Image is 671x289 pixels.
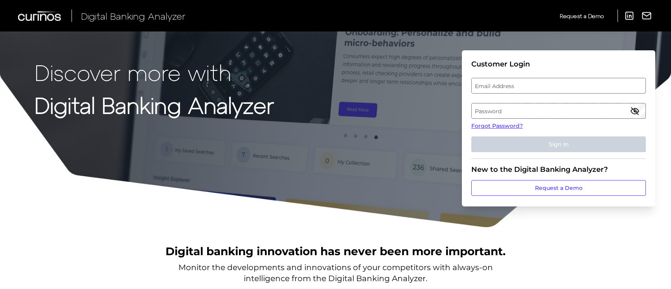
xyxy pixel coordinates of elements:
[178,262,493,284] p: Monitor the developments and innovations of your competitors with always-on intelligence from the...
[471,165,646,174] div: New to the Digital Banking Analyzer?
[165,244,506,259] h2: Digital banking innovation has never been more important.
[471,180,646,196] a: Request a Demo
[18,11,62,21] img: Curinos
[560,9,604,22] a: Request a Demo
[471,60,646,68] div: Customer Login
[471,122,646,130] a: Forgot Password?
[35,92,274,118] strong: Digital Banking Analyzer
[471,136,646,152] button: Sign In
[472,104,645,118] label: Password
[35,60,274,85] p: Discover more with
[560,13,604,19] span: Request a Demo
[81,10,186,22] span: Digital Banking Analyzer
[472,79,645,93] label: Email Address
